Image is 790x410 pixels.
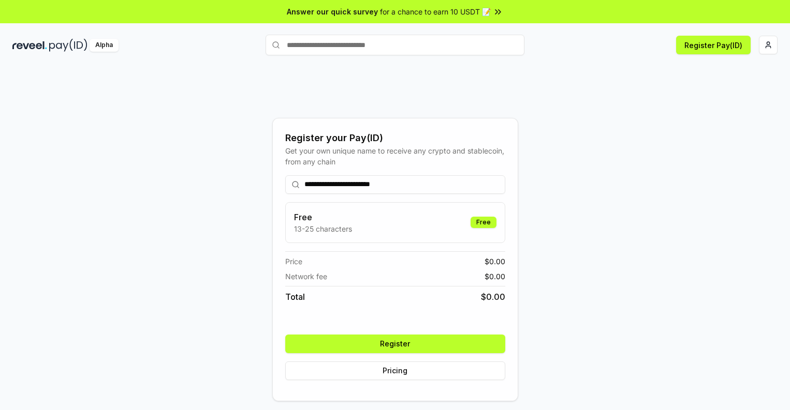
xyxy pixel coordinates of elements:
[285,131,505,145] div: Register your Pay(ID)
[485,256,505,267] span: $ 0.00
[285,256,302,267] span: Price
[481,291,505,303] span: $ 0.00
[285,335,505,353] button: Register
[49,39,87,52] img: pay_id
[485,271,505,282] span: $ 0.00
[285,361,505,380] button: Pricing
[285,291,305,303] span: Total
[294,211,352,223] h3: Free
[380,6,491,17] span: for a chance to earn 10 USDT 📝
[285,271,327,282] span: Network fee
[471,217,496,228] div: Free
[294,223,352,234] p: 13-25 characters
[287,6,378,17] span: Answer our quick survey
[676,36,751,54] button: Register Pay(ID)
[285,145,505,167] div: Get your own unique name to receive any crypto and stablecoin, from any chain
[12,39,47,52] img: reveel_dark
[90,39,119,52] div: Alpha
